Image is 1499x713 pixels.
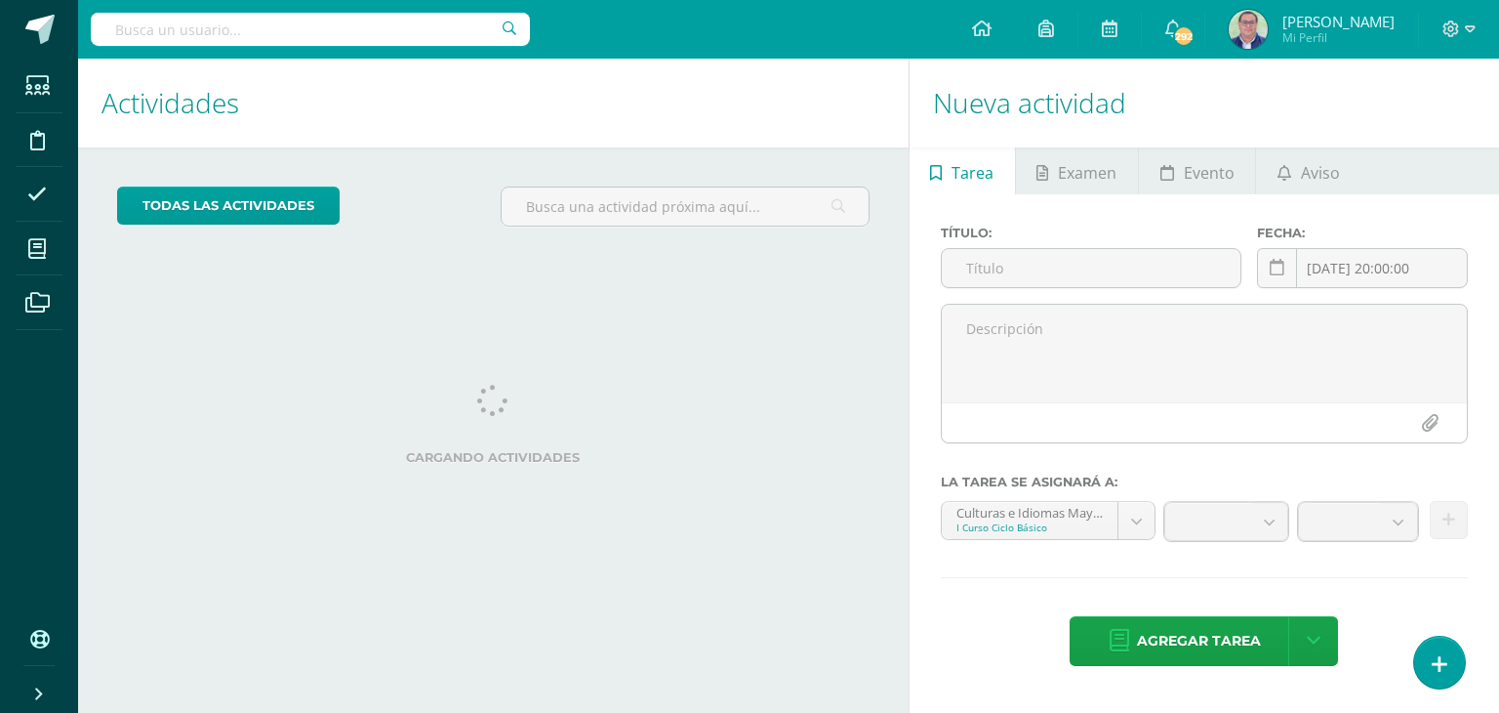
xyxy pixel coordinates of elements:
[1282,12,1395,31] span: [PERSON_NAME]
[1257,226,1468,240] label: Fecha:
[1229,10,1268,49] img: eac5640a810b8dcfe6ce893a14069202.png
[952,149,993,196] span: Tarea
[941,475,1468,489] label: La tarea se asignará a:
[101,59,885,147] h1: Actividades
[1256,147,1360,194] a: Aviso
[1258,249,1467,287] input: Fecha de entrega
[1301,149,1340,196] span: Aviso
[1184,149,1235,196] span: Evento
[1139,147,1255,194] a: Evento
[1173,25,1195,47] span: 292
[910,147,1015,194] a: Tarea
[117,450,870,465] label: Cargando actividades
[91,13,530,46] input: Busca un usuario...
[1282,29,1395,46] span: Mi Perfil
[956,521,1103,534] div: I Curso Ciclo Básico
[1058,149,1116,196] span: Examen
[942,502,1155,539] a: Culturas e Idiomas Mayas, Garífuna o [PERSON_NAME] 'A'I Curso Ciclo Básico
[942,249,1241,287] input: Título
[1016,147,1138,194] a: Examen
[941,226,1242,240] label: Título:
[502,188,868,226] input: Busca una actividad próxima aquí...
[117,187,340,225] a: todas las Actividades
[1137,617,1261,665] span: Agregar tarea
[933,59,1476,147] h1: Nueva actividad
[956,502,1103,521] div: Culturas e Idiomas Mayas, Garífuna o [PERSON_NAME] 'A'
